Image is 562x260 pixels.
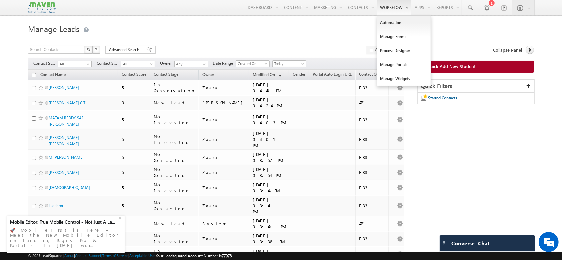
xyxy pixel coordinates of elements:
span: Contact Origin [359,72,385,77]
span: (sorted descending) [276,72,281,78]
div: F33 [359,185,385,191]
a: Contact Support [75,253,101,258]
div: In Conversation [154,248,196,260]
div: 5 [122,236,147,242]
div: [DATE] 04:03 PM [253,114,286,126]
div: Zaara [202,203,246,209]
span: All [58,61,90,67]
span: Contact Stage [33,60,58,66]
span: Portal Auto Login URL [313,72,352,77]
img: Custom Logo [28,2,56,13]
div: F33 [359,251,385,257]
a: Portal Auto Login URL [309,71,355,79]
span: Advanced Search [109,47,141,53]
div: 5 [122,136,147,142]
div: Quick Filters [418,80,534,93]
div: 0 [122,100,147,106]
div: [PERSON_NAME] [202,100,246,106]
div: F33 [359,203,385,209]
a: Contact Score [118,71,150,79]
div: 0 [122,221,147,227]
span: Manage Leads [28,23,79,34]
div: API [359,221,385,227]
span: © 2025 LeadSquared | | | | | [28,253,232,259]
div: 5 [122,117,147,123]
img: Search [87,48,90,51]
span: Contact Source [97,60,121,66]
span: Quick Add New Student [427,63,476,69]
span: Converse - Chat [451,240,490,246]
span: Starred Contacts [428,95,457,100]
div: + [117,213,125,221]
div: New Lead [154,221,196,227]
span: Collapse Panel [493,47,522,53]
div: Zaara [202,236,246,242]
div: [DATE] 03:38 PM [253,233,286,245]
div: Not Interested [154,114,196,126]
input: Check all records [32,73,36,77]
div: F33 [359,85,385,91]
span: Contact Score [122,72,146,77]
a: [DEMOGRAPHIC_DATA] [49,185,90,190]
div: Zaara [202,154,246,160]
div: [DATE] 03:40 PM [253,218,286,230]
div: New Lead [154,100,196,106]
span: Contact Stage [154,72,178,77]
a: Contact Name [37,71,69,80]
div: F33 [359,154,385,160]
div: Mobile Editor: True Mobile Control - Not Just A La... [10,219,117,225]
div: 5 [122,185,147,191]
a: Acceptable Use [129,253,155,258]
a: [PERSON_NAME] [PERSON_NAME] [49,135,79,146]
div: Zaara [202,185,246,191]
div: Zaara [202,85,246,91]
div: 5 [122,203,147,209]
a: Show All Items [199,61,208,68]
input: Type to Search [174,61,208,67]
span: Gender [293,72,305,77]
a: Gender [289,71,309,79]
div: [DATE] 04:24 PM [253,97,286,109]
a: Contact Origin [356,71,388,79]
a: Manage Portals [377,58,431,72]
span: Owner [202,72,214,77]
div: [DATE] 03:44 PM [253,182,286,194]
textarea: Type your message and hit 'Enter' [9,62,122,200]
div: In Conversation [154,82,196,94]
div: Minimize live chat window [109,3,125,19]
div: [DATE] 04:01 PM [253,130,286,148]
div: 5 [122,251,147,257]
a: Automation [377,16,431,30]
a: MATAM REDDY SAI [PERSON_NAME] [49,115,83,127]
span: 77978 [222,253,232,258]
div: Not Contacted [154,151,196,163]
div: Zaara [202,136,246,142]
a: [PERSON_NAME] [49,170,79,175]
div: 🚀 Mobile-First is Here – Meet the New Mobile Editor in Landing Pages Pro & Portals! In [DATE] wor... [10,225,121,250]
div: API [359,100,385,106]
a: [PERSON_NAME] C T [49,100,85,105]
span: Date Range [213,60,236,66]
div: Not Interested [154,233,196,245]
span: Today [273,61,304,67]
a: Quick Add New Student [417,61,534,73]
span: Owner [160,60,174,66]
span: Created On [236,61,268,67]
a: Lakshmi [49,203,63,208]
em: Start Chat [91,205,121,214]
div: [DATE] 03:36 PM [253,248,286,260]
a: Modified On (sorted descending) [249,71,285,79]
a: All [58,61,92,67]
div: 5 [122,154,147,160]
a: M [PERSON_NAME] [49,155,84,160]
div: F33 [359,236,385,242]
div: Not Interested [154,182,196,194]
a: Process Designer [377,44,431,58]
div: F33 [359,136,385,142]
button: ? [92,46,100,54]
a: [PERSON_NAME] [49,85,79,90]
img: d_60004797649_company_0_60004797649 [11,35,28,44]
div: [DATE] 03:41 PM [253,197,286,215]
div: F33 [359,169,385,175]
span: All [121,61,153,67]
